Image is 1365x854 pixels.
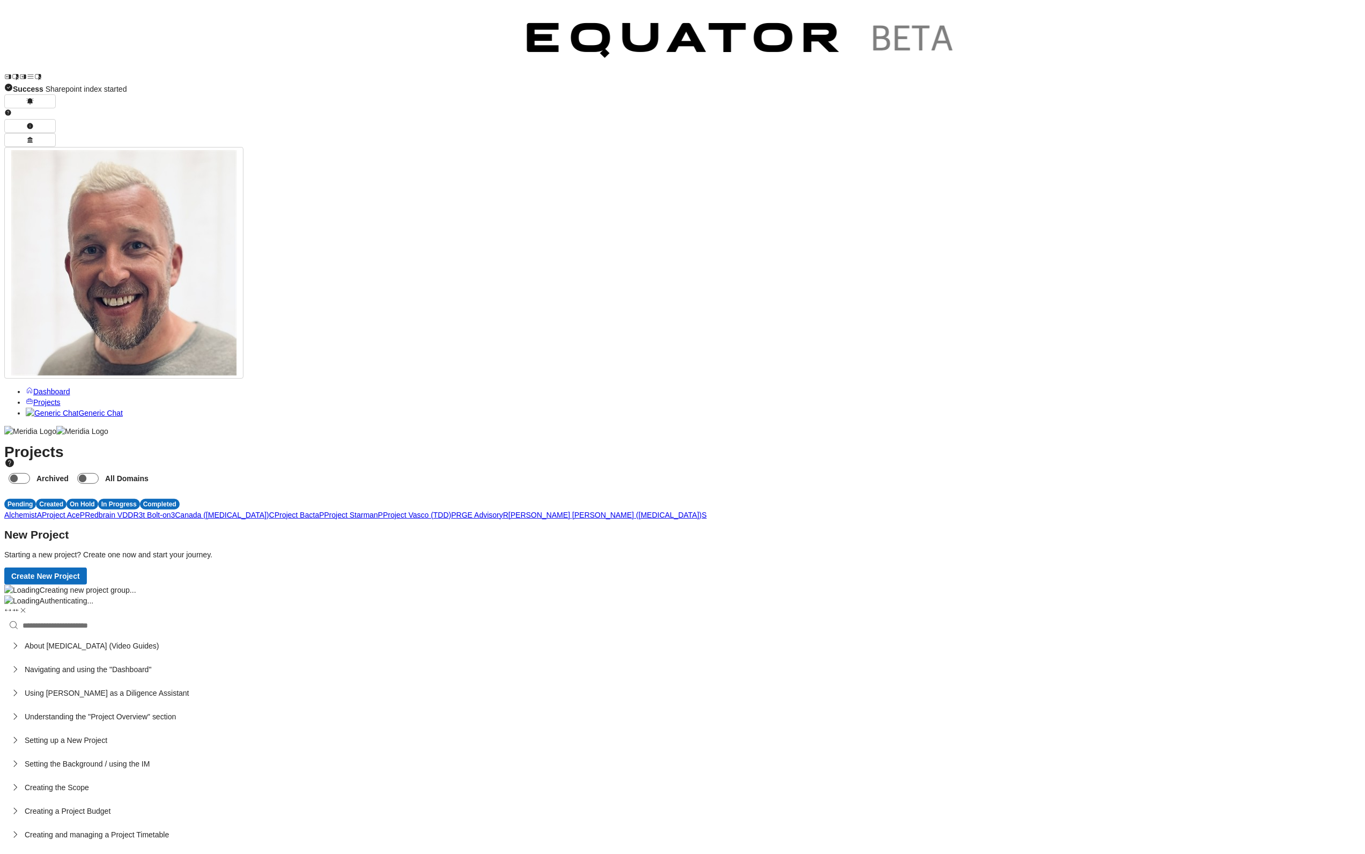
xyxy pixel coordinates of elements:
button: Creating and managing a Project Timetable [4,823,1361,846]
div: Pending [4,499,36,510]
span: Dashboard [33,387,70,396]
button: Setting the Background / using the IM [4,752,1361,776]
button: Setting up a New Project [4,728,1361,752]
img: Customer Logo [42,4,508,80]
a: Dashboard [26,387,70,396]
span: S [702,511,707,519]
a: Project Vasco (TDD)P [383,511,456,519]
a: Generic ChatGeneric Chat [26,409,123,417]
img: Generic Chat [26,408,78,418]
span: P [319,511,324,519]
span: Creating new project group... [40,586,136,594]
button: About [MEDICAL_DATA] (Video Guides) [4,634,1361,658]
span: Generic Chat [78,409,122,417]
span: 3 [171,511,175,519]
strong: Success [13,85,43,93]
span: Authenticating... [40,597,93,605]
div: In Progress [98,499,140,510]
img: Customer Logo [508,4,975,80]
img: Meridia Logo [4,426,56,437]
img: Loading [4,585,40,595]
label: Archived [34,469,73,488]
span: R [133,511,138,519]
span: Projects [33,398,61,407]
span: P [378,511,383,519]
button: Understanding the "Project Overview" section [4,705,1361,728]
div: Completed [140,499,180,510]
a: Project StarmanP [324,511,383,519]
button: Create New Project [4,568,87,585]
img: Meridia Logo [56,426,108,437]
span: C [269,511,275,519]
span: Sharepoint index started [13,85,127,93]
div: On Hold [67,499,98,510]
h2: New Project [4,529,1361,540]
a: Project BactaP [275,511,324,519]
img: Profile Icon [11,150,237,376]
a: Redbrain VDDR [85,511,138,519]
button: Navigating and using the "Dashboard" [4,658,1361,681]
a: Projects [26,398,61,407]
span: P [80,511,85,519]
span: R [503,511,508,519]
a: [PERSON_NAME] [PERSON_NAME] ([MEDICAL_DATA])S [508,511,707,519]
button: Using [PERSON_NAME] as a Diligence Assistant [4,681,1361,705]
span: A [37,511,42,519]
a: RGE AdvisoryR [456,511,508,519]
a: Canada ([MEDICAL_DATA])C [175,511,274,519]
a: 3t Bolt-on3 [139,511,175,519]
a: Project AceP [42,511,85,519]
div: Created [36,499,67,510]
p: Starting a new project? Create one now and start your journey. [4,549,1361,560]
button: Creating a Project Budget [4,799,1361,823]
img: Loading [4,595,40,606]
span: P [451,511,456,519]
h1: Projects [4,447,1361,488]
button: Creating the Scope [4,776,1361,799]
a: AlchemistA [4,511,42,519]
label: All Domains [103,469,153,488]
